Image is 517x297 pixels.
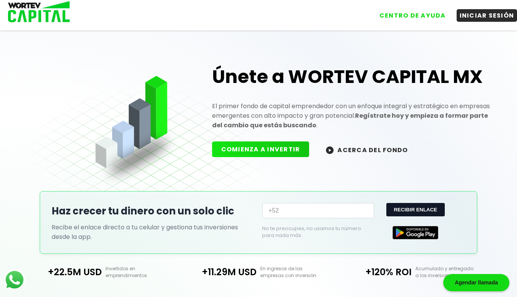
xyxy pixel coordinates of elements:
[102,265,181,279] p: Invertidos en emprendimientos
[262,225,362,239] p: No te preocupes, no usamos tu número para nada más.
[212,141,310,157] button: COMIENZA A INVERTIR
[326,146,334,154] img: wortev-capital-acerca-del-fondo
[412,265,491,279] p: Acumulado y entregado a los inversionistas
[26,265,102,279] p: +22.5M USD
[181,265,257,279] p: +11.29M USD
[4,269,25,291] img: logos_whatsapp-icon.242b2217.svg
[369,3,449,22] a: CENTRO DE AYUDA
[212,65,491,89] h1: Únete a WORTEV CAPITAL MX
[336,265,412,279] p: +120% ROI
[52,204,254,219] h2: Haz crecer tu dinero con un solo clic
[212,145,317,154] a: COMIENZA A INVERTIR
[317,141,417,158] button: ACERCA DEL FONDO
[392,226,438,239] img: Google Play
[386,203,445,216] button: RECIBIR ENLACE
[443,274,509,291] div: Agendar llamada
[212,111,488,130] strong: Regístrate hoy y empieza a formar parte del cambio que estás buscando
[256,265,336,279] p: En ingresos de las empresas con inversión
[376,9,449,22] button: CENTRO DE AYUDA
[212,101,491,130] p: El primer fondo de capital emprendedor con un enfoque integral y estratégico en empresas emergent...
[52,222,254,242] p: Recibe el enlace directo a tu celular y gestiona tus inversiones desde la app.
